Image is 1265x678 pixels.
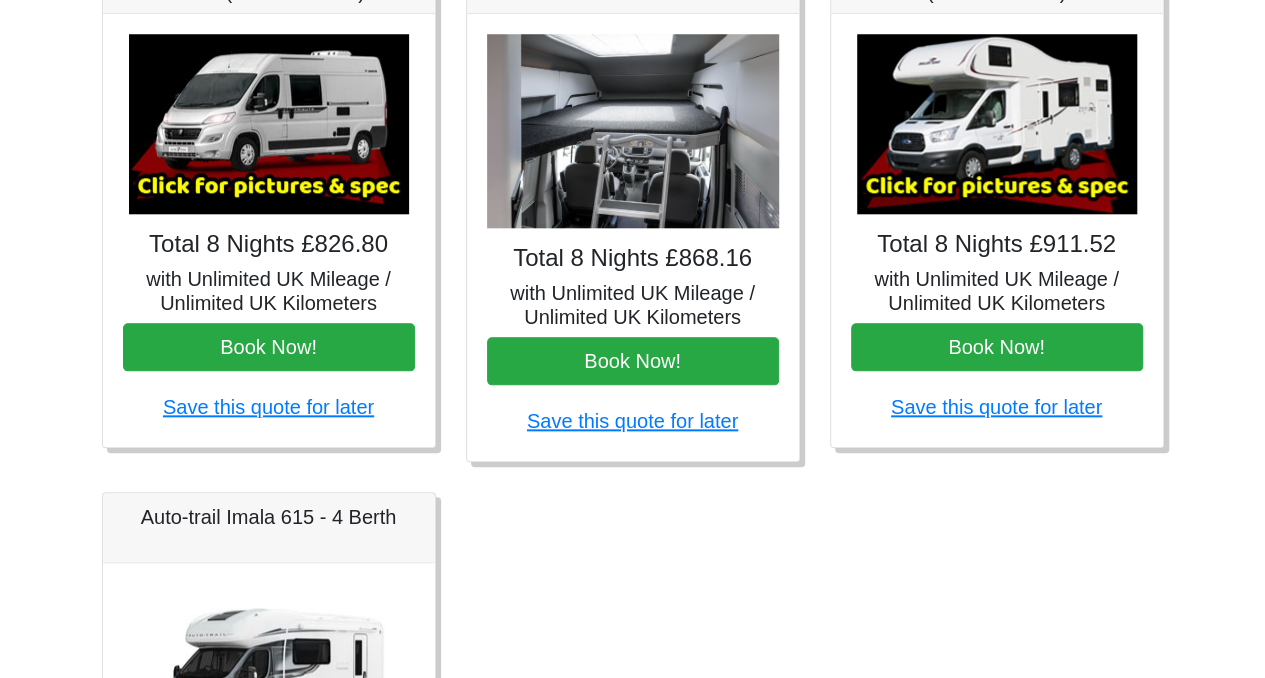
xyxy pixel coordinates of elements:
[527,410,738,432] a: Save this quote for later
[487,281,779,329] h5: with Unlimited UK Mileage / Unlimited UK Kilometers
[163,396,374,418] a: Save this quote for later
[851,323,1143,371] button: Book Now!
[851,267,1143,315] h5: with Unlimited UK Mileage / Unlimited UK Kilometers
[487,244,779,273] h4: Total 8 Nights £868.16
[123,323,415,371] button: Book Now!
[123,267,415,315] h5: with Unlimited UK Mileage / Unlimited UK Kilometers
[123,505,415,529] h5: Auto-trail Imala 615 - 4 Berth
[891,396,1102,418] a: Save this quote for later
[129,34,409,214] img: Auto-Trail Expedition 67 - 4 Berth (Shower+Toilet)
[487,34,779,229] img: VW Grand California 4 Berth
[857,34,1137,214] img: Ford Zefiro 675 - 6 Berth (Shower+Toilet)
[123,230,415,259] h4: Total 8 Nights £826.80
[851,230,1143,259] h4: Total 8 Nights £911.52
[487,337,779,385] button: Book Now!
